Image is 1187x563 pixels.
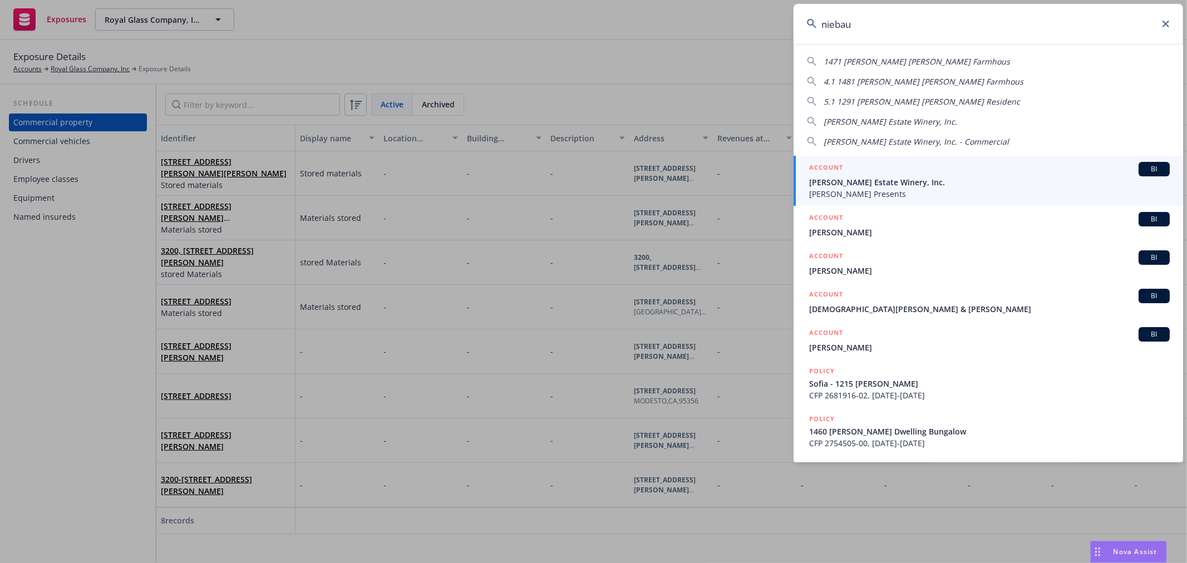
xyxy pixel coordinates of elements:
[824,76,1023,87] span: 4.1 1481 [PERSON_NAME] [PERSON_NAME] Farmhous
[809,378,1170,389] span: Sofia - 1215 [PERSON_NAME]
[1114,547,1158,556] span: Nova Assist
[824,116,957,127] span: [PERSON_NAME] Estate Winery, Inc.
[809,162,843,175] h5: ACCOUNT
[794,156,1183,206] a: ACCOUNTBI[PERSON_NAME] Estate Winery, Inc.[PERSON_NAME] Presents
[824,96,1020,107] span: 5.1 1291 [PERSON_NAME] [PERSON_NAME] Residenc
[1143,164,1165,174] span: BI
[809,389,1170,401] span: CFP 2681916-02, [DATE]-[DATE]
[809,265,1170,276] span: [PERSON_NAME]
[794,283,1183,321] a: ACCOUNTBI[DEMOGRAPHIC_DATA][PERSON_NAME] & [PERSON_NAME]
[794,206,1183,244] a: ACCOUNTBI[PERSON_NAME]
[1143,253,1165,263] span: BI
[809,461,835,472] h5: POLICY
[794,321,1183,359] a: ACCOUNTBI[PERSON_NAME]
[1143,291,1165,301] span: BI
[794,455,1183,503] a: POLICY
[809,289,843,302] h5: ACCOUNT
[809,212,843,225] h5: ACCOUNT
[809,413,835,424] h5: POLICY
[809,342,1170,353] span: [PERSON_NAME]
[809,366,835,377] h5: POLICY
[809,176,1170,188] span: [PERSON_NAME] Estate Winery, Inc.
[1090,541,1167,563] button: Nova Assist
[794,407,1183,455] a: POLICY1460 [PERSON_NAME] Dwelling BungalowCFP 2754505-00, [DATE]-[DATE]
[1143,329,1165,339] span: BI
[809,327,843,340] h5: ACCOUNT
[809,250,843,264] h5: ACCOUNT
[1091,541,1105,562] div: Drag to move
[809,188,1170,200] span: [PERSON_NAME] Presents
[809,437,1170,449] span: CFP 2754505-00, [DATE]-[DATE]
[824,56,1010,67] span: 1471 [PERSON_NAME] [PERSON_NAME] Farmhous
[809,303,1170,315] span: [DEMOGRAPHIC_DATA][PERSON_NAME] & [PERSON_NAME]
[824,136,1009,147] span: [PERSON_NAME] Estate Winery, Inc. - Commercial
[794,244,1183,283] a: ACCOUNTBI[PERSON_NAME]
[794,4,1183,44] input: Search...
[794,359,1183,407] a: POLICYSofia - 1215 [PERSON_NAME]CFP 2681916-02, [DATE]-[DATE]
[809,226,1170,238] span: [PERSON_NAME]
[1143,214,1165,224] span: BI
[809,426,1170,437] span: 1460 [PERSON_NAME] Dwelling Bungalow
